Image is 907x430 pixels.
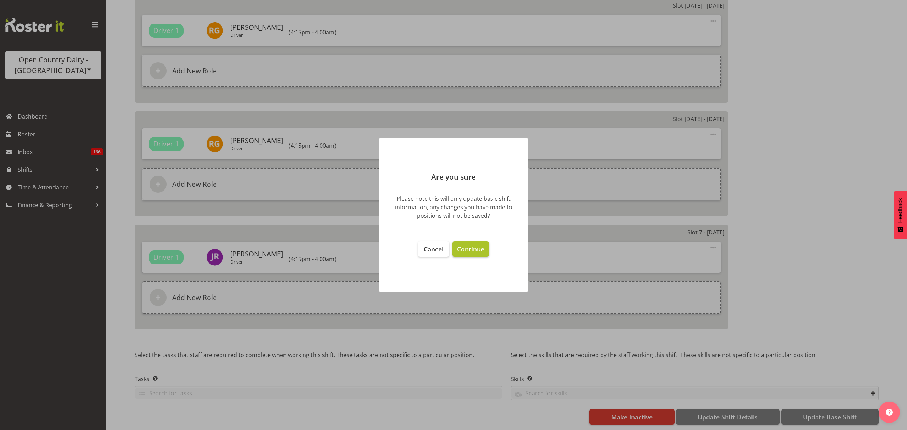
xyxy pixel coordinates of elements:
[386,173,521,181] p: Are you sure
[424,245,444,253] span: Cancel
[457,245,484,253] span: Continue
[886,409,893,416] img: help-xxl-2.png
[894,191,907,239] button: Feedback - Show survey
[390,194,517,220] div: Please note this will only update basic shift information, any changes you have made to positions...
[452,241,489,257] button: Continue
[897,198,903,223] span: Feedback
[418,241,449,257] button: Cancel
